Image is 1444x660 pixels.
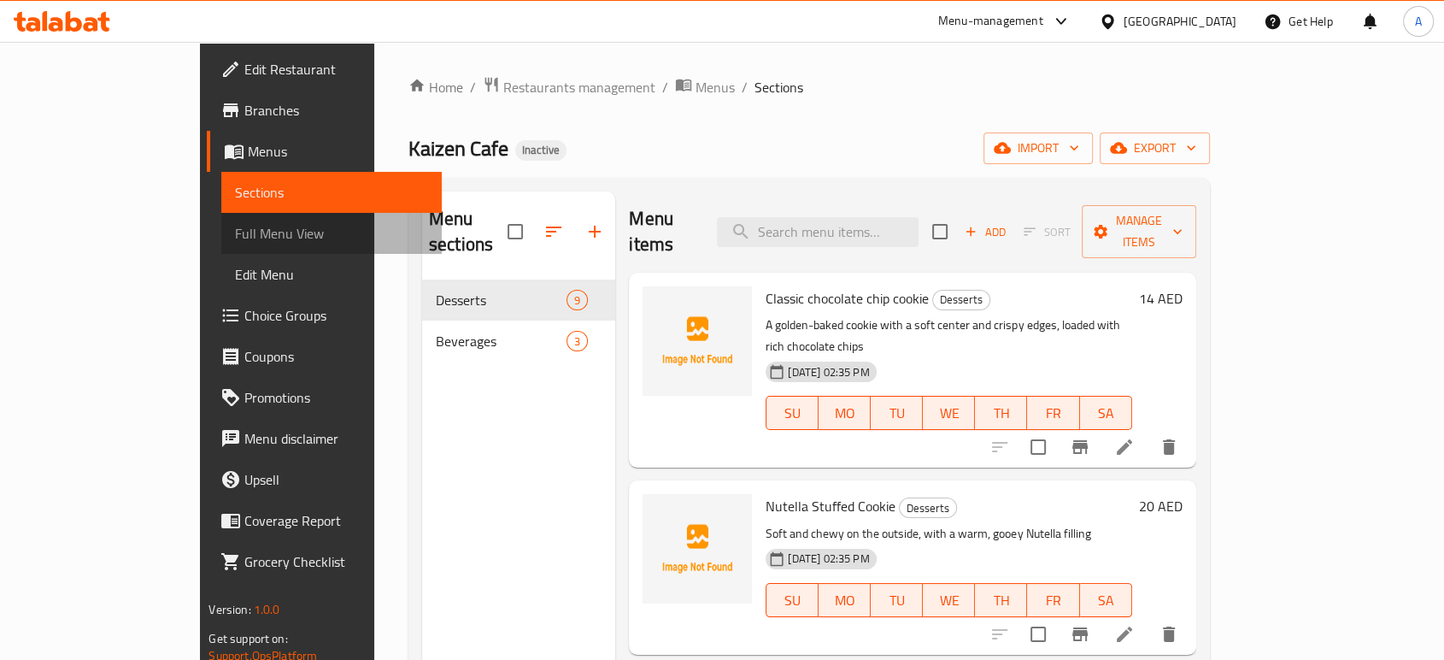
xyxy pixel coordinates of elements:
[207,541,441,582] a: Grocery Checklist
[878,401,916,426] span: TU
[742,77,748,97] li: /
[923,396,975,430] button: WE
[930,401,968,426] span: WE
[643,286,752,396] img: Classic chocolate chip cookie
[207,459,441,500] a: Upsell
[244,305,427,326] span: Choice Groups
[470,77,476,97] li: /
[221,172,441,213] a: Sections
[208,598,250,621] span: Version:
[932,290,990,310] div: Desserts
[244,100,427,121] span: Branches
[422,273,615,368] nav: Menu sections
[766,583,819,617] button: SU
[923,583,975,617] button: WE
[781,364,876,380] span: [DATE] 02:35 PM
[1087,588,1125,613] span: SA
[930,588,968,613] span: WE
[922,214,958,250] span: Select section
[983,133,1093,164] button: import
[1100,133,1210,164] button: export
[629,206,696,257] h2: Menu items
[958,219,1013,245] span: Add item
[533,211,574,252] span: Sort sections
[207,336,441,377] a: Coupons
[938,11,1043,32] div: Menu-management
[819,396,871,430] button: MO
[975,583,1027,617] button: TH
[244,551,427,572] span: Grocery Checklist
[497,214,533,250] span: Select all sections
[566,331,588,351] div: items
[1139,494,1183,518] h6: 20 AED
[503,77,655,97] span: Restaurants management
[208,628,287,650] span: Get support on:
[235,264,427,285] span: Edit Menu
[207,131,441,172] a: Menus
[643,494,752,604] img: Nutella Stuffed Cookie
[878,588,916,613] span: TU
[675,76,735,98] a: Menus
[1080,583,1132,617] button: SA
[982,588,1020,613] span: TH
[696,77,735,97] span: Menus
[781,551,876,567] span: [DATE] 02:35 PM
[408,129,508,168] span: Kaizen Cafe
[244,346,427,367] span: Coupons
[422,280,615,321] div: Desserts9
[244,510,427,531] span: Coverage Report
[825,401,864,426] span: MO
[566,290,588,310] div: items
[1095,210,1183,253] span: Manage items
[1013,219,1082,245] span: Select section first
[221,213,441,254] a: Full Menu View
[962,222,1008,242] span: Add
[235,182,427,203] span: Sections
[1034,401,1072,426] span: FR
[982,401,1020,426] span: TH
[766,286,929,311] span: Classic chocolate chip cookie
[1148,427,1189,468] button: delete
[871,583,923,617] button: TU
[1114,624,1135,645] a: Edit menu item
[408,76,1210,98] nav: breadcrumb
[773,401,812,426] span: SU
[819,583,871,617] button: MO
[754,77,803,97] span: Sections
[207,90,441,131] a: Branches
[933,290,989,309] span: Desserts
[429,206,508,257] h2: Menu sections
[1060,614,1101,655] button: Branch-specific-item
[248,141,427,162] span: Menus
[1148,614,1189,655] button: delete
[244,59,427,80] span: Edit Restaurant
[766,396,819,430] button: SU
[1124,12,1236,31] div: [GEOGRAPHIC_DATA]
[1020,429,1056,465] span: Select to update
[1020,616,1056,652] span: Select to update
[207,418,441,459] a: Menu disclaimer
[717,217,919,247] input: search
[773,588,812,613] span: SU
[254,598,280,621] span: 1.0.0
[567,292,587,309] span: 9
[662,77,668,97] li: /
[1027,583,1079,617] button: FR
[207,377,441,418] a: Promotions
[483,76,655,98] a: Restaurants management
[766,493,895,519] span: Nutella Stuffed Cookie
[235,223,427,244] span: Full Menu View
[1139,286,1183,310] h6: 14 AED
[567,333,587,350] span: 3
[422,321,615,362] div: Beverages3
[436,290,566,310] span: Desserts
[1080,396,1132,430] button: SA
[436,331,566,351] span: Beverages
[899,498,957,518] div: Desserts
[766,315,1131,357] p: A golden-baked cookie with a soft center and crispy edges, loaded with rich chocolate chips
[244,387,427,408] span: Promotions
[825,588,864,613] span: MO
[574,211,615,252] button: Add section
[871,396,923,430] button: TU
